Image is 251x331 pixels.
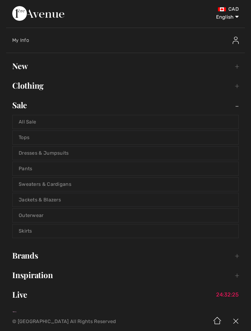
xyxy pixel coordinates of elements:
[12,6,64,21] img: 1ère Avenue
[12,37,29,43] span: My Info
[216,292,242,298] span: 24:32:25
[208,312,227,331] img: Home
[12,319,148,324] p: © [GEOGRAPHIC_DATA] All Rights Reserved
[13,131,238,144] a: Tops
[13,115,238,129] a: All Sale
[13,209,238,222] a: Outerwear
[13,146,238,160] a: Dresses & Jumpsuits
[6,98,245,112] a: Sale
[6,59,245,73] a: New
[227,312,245,331] img: X
[13,178,238,191] a: Sweaters & Cardigans
[14,4,27,10] span: Chat
[148,6,239,12] div: CAD
[233,37,239,44] img: My Info
[6,79,245,92] a: Clothing
[6,249,245,262] a: Brands
[6,288,245,301] a: Live
[6,268,245,282] a: Inspiration
[13,224,238,238] a: Skirts
[6,307,245,321] a: Prom
[13,162,238,175] a: Pants
[13,193,238,207] a: Jackets & Blazers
